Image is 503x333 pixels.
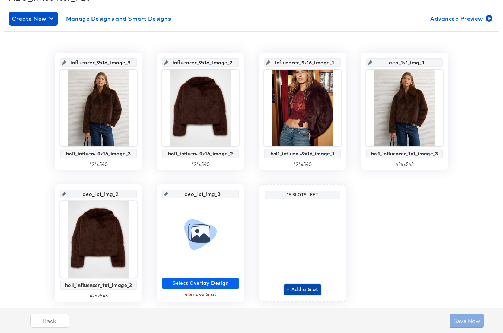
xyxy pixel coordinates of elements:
div: 424 x 540 [162,161,239,168]
span: Create New [12,14,55,24]
button: Create New [9,12,58,26]
span: Advanced Preview [430,14,491,24]
button: + Add a Slot [284,284,321,295]
div: hol1_influen...9x16_image_2 [164,151,237,156]
div: 15 Slots Left [267,192,338,198]
div: hol1_influen...9x16_image_1 [266,151,339,156]
span: Select Overlay Design [165,279,236,288]
span: Manage Designs and Smart Designs [66,14,171,24]
div: hol1_influencer_1x1_image_3 [368,151,441,156]
button: Back [30,314,69,328]
span: Remove Slot [165,290,236,299]
div: hol1_influencer_1x1_image_2 [62,282,135,288]
div: 424 x 540 [264,161,341,168]
button: Manage Designs and Smart Designs [63,12,174,26]
div: hol1_influen...9x16_image_3 [62,151,135,156]
span: + Add a Slot [287,285,318,294]
button: Remove Slot [162,289,239,300]
div: 424 x 540 [60,161,137,168]
div: 426 x 543 [60,293,137,299]
div: 426 x 543 [366,161,443,168]
button: Select Overlay Design [162,278,239,289]
button: Advanced Preview [427,12,494,26]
